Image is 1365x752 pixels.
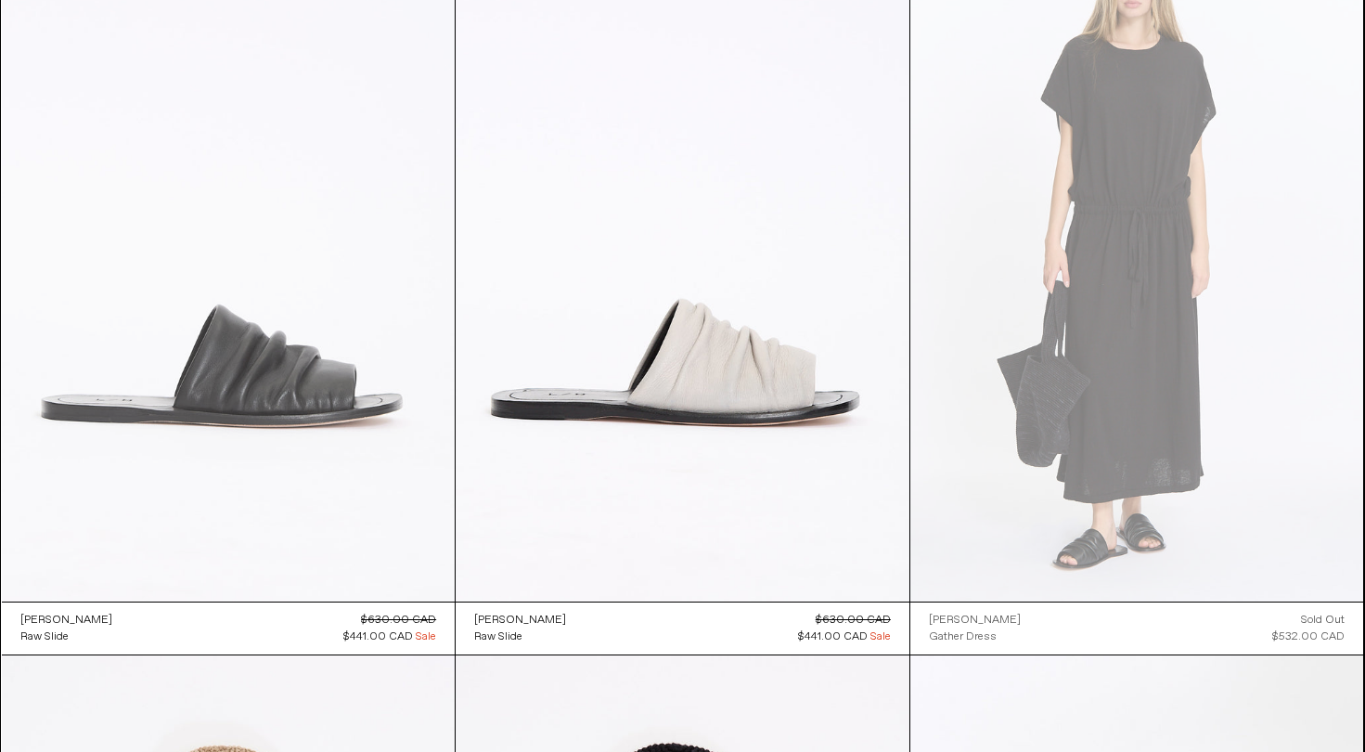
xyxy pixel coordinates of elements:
[474,629,566,645] a: Raw Slide
[870,629,891,645] span: Sale
[20,612,112,629] a: [PERSON_NAME]
[474,613,566,629] div: [PERSON_NAME]
[343,629,413,644] span: $441.00 CAD
[1301,612,1345,629] div: Sold out
[798,629,868,644] span: $441.00 CAD
[416,629,436,645] span: Sale
[929,629,1021,645] a: Gather Dress
[929,629,997,645] div: Gather Dress
[929,613,1021,629] div: [PERSON_NAME]
[816,613,891,628] s: $630.00 CAD
[361,613,436,628] s: $630.00 CAD
[929,612,1021,629] a: [PERSON_NAME]
[20,629,112,645] a: Raw Slide
[20,613,112,629] div: [PERSON_NAME]
[20,629,69,645] div: Raw Slide
[1272,629,1345,644] span: $532.00 CAD
[474,629,522,645] div: Raw Slide
[474,612,566,629] a: [PERSON_NAME]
